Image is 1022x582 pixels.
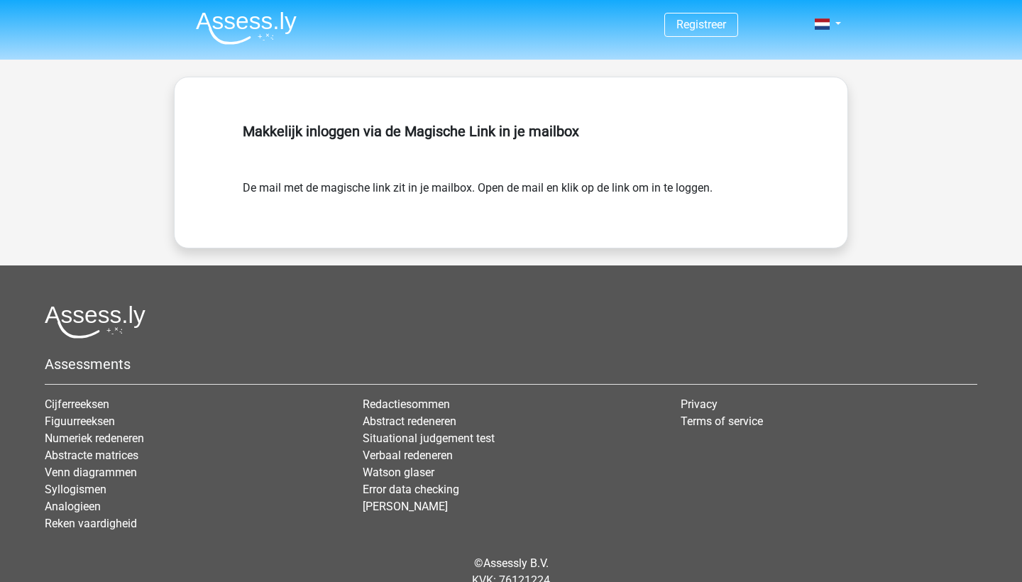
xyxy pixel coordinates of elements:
a: Redactiesommen [363,397,450,411]
a: Assessly B.V. [483,556,549,570]
a: Verbaal redeneren [363,449,453,462]
a: [PERSON_NAME] [363,500,448,513]
img: Assessly [196,11,297,45]
a: Watson glaser [363,466,434,479]
a: Situational judgement test [363,432,495,445]
a: Terms of service [681,414,763,428]
a: Error data checking [363,483,459,496]
img: Assessly logo [45,305,145,339]
a: Cijferreeksen [45,397,109,411]
a: Reken vaardigheid [45,517,137,530]
a: Analogieen [45,500,101,513]
a: Abstracte matrices [45,449,138,462]
a: Venn diagrammen [45,466,137,479]
a: Figuurreeksen [45,414,115,428]
a: Privacy [681,397,718,411]
a: Numeriek redeneren [45,432,144,445]
a: Registreer [676,18,726,31]
h5: Assessments [45,356,977,373]
form: De mail met de magische link zit in je mailbox. Open de mail en klik op de link om in te loggen. [243,180,779,197]
a: Syllogismen [45,483,106,496]
h5: Makkelijk inloggen via de Magische Link in je mailbox [243,123,779,140]
a: Abstract redeneren [363,414,456,428]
